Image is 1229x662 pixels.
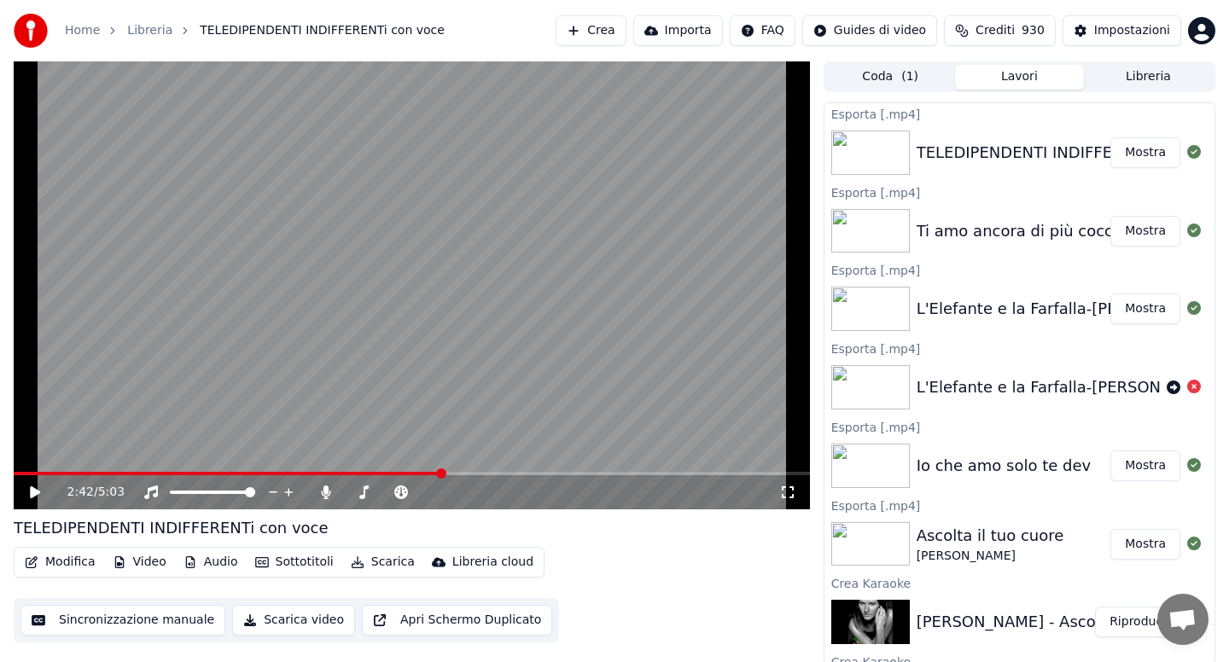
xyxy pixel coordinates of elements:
[106,550,173,574] button: Video
[917,219,1175,243] div: Ti amo ancora di più cocciante ok
[67,484,94,501] span: 2:42
[1094,22,1170,39] div: Impostazioni
[1157,594,1209,645] div: Aprire la chat
[730,15,795,46] button: FAQ
[98,484,125,501] span: 5:03
[452,554,533,571] div: Libreria cloud
[14,516,329,540] div: TELEDIPENDENTI INDIFFERENTi con voce
[200,22,445,39] span: TELEDIPENDENTI INDIFFERENTi con voce
[1084,65,1213,90] button: Libreria
[556,15,626,46] button: Crea
[1110,293,1180,324] button: Mostra
[1110,529,1180,560] button: Mostra
[1110,216,1180,247] button: Mostra
[917,375,1220,399] div: L'Elefante e la Farfalla-[PERSON_NAME]
[917,297,1220,321] div: L'Elefante e la Farfalla-[PERSON_NAME]
[232,605,355,636] button: Scarica video
[65,22,100,39] a: Home
[1095,607,1180,637] button: Riproduci
[917,454,1092,478] div: Io che amo solo te dev
[65,22,445,39] nav: breadcrumb
[824,572,1214,593] div: Crea Karaoke
[248,550,341,574] button: Sottotitoli
[633,15,723,46] button: Importa
[20,605,225,636] button: Sincronizzazione manuale
[824,103,1214,124] div: Esporta [.mp4]
[976,22,1015,39] span: Crediti
[824,338,1214,358] div: Esporta [.mp4]
[1110,137,1180,168] button: Mostra
[127,22,172,39] a: Libreria
[1063,15,1181,46] button: Impostazioni
[802,15,937,46] button: Guides di video
[67,484,108,501] div: /
[362,605,552,636] button: Apri Schermo Duplicato
[344,550,422,574] button: Scarica
[1110,450,1180,481] button: Mostra
[955,65,1084,90] button: Lavori
[917,610,1207,634] div: [PERSON_NAME] - Ascolta il tuo cuore
[824,495,1214,515] div: Esporta [.mp4]
[824,259,1214,280] div: Esporta [.mp4]
[826,65,955,90] button: Coda
[917,524,1064,548] div: Ascolta il tuo cuore
[901,68,918,85] span: ( 1 )
[1022,22,1045,39] span: 930
[177,550,245,574] button: Audio
[14,14,48,48] img: youka
[917,548,1064,565] div: [PERSON_NAME]
[944,15,1056,46] button: Crediti930
[824,416,1214,437] div: Esporta [.mp4]
[18,550,102,574] button: Modifica
[824,182,1214,202] div: Esporta [.mp4]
